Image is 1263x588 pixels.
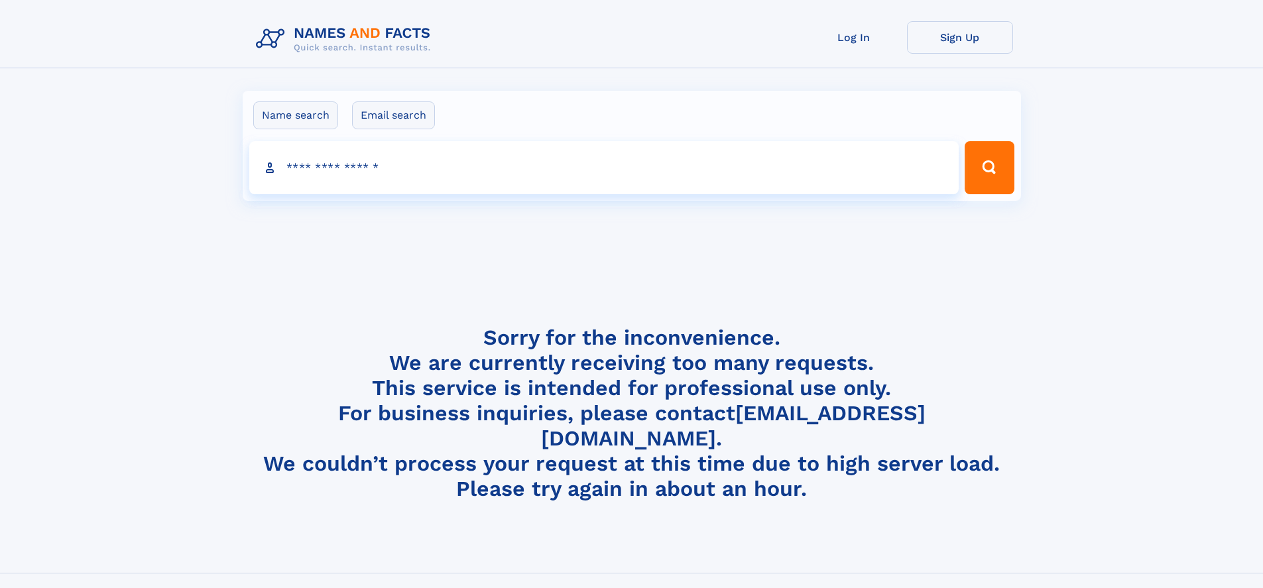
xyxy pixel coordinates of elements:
[965,141,1014,194] button: Search Button
[907,21,1013,54] a: Sign Up
[541,400,926,451] a: [EMAIL_ADDRESS][DOMAIN_NAME]
[249,141,959,194] input: search input
[801,21,907,54] a: Log In
[251,21,442,57] img: Logo Names and Facts
[352,101,435,129] label: Email search
[253,101,338,129] label: Name search
[251,325,1013,502] h4: Sorry for the inconvenience. We are currently receiving too many requests. This service is intend...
